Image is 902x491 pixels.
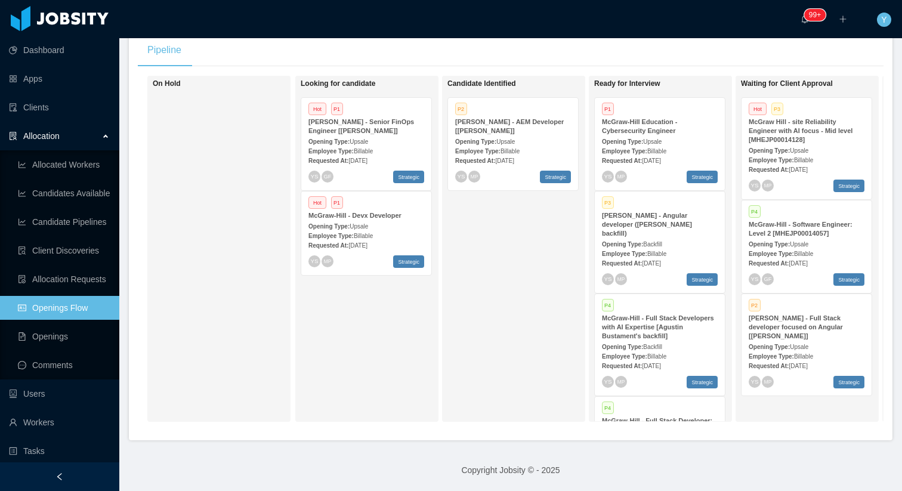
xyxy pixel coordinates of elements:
[602,118,678,134] strong: McGraw-Hill Education - Cybersecurity Engineer
[764,379,771,384] span: MP
[308,148,354,155] strong: Employee Type:
[18,181,110,205] a: icon: line-chartCandidates Available
[602,212,692,237] strong: [PERSON_NAME] - Angular developer ([PERSON_NAME] backfill)
[602,299,614,311] span: P4
[308,212,401,219] strong: McGraw-Hill - Devx Developer
[643,241,662,248] span: Backfill
[350,138,368,145] span: Upsale
[348,242,367,249] span: [DATE]
[617,174,625,179] span: MP
[18,296,110,320] a: icon: idcardOpenings Flow
[789,260,807,267] span: [DATE]
[457,173,465,180] span: YS
[764,276,771,282] span: GF
[642,158,660,164] span: [DATE]
[602,402,614,414] span: P4
[647,251,666,257] span: Billable
[647,148,666,155] span: Billable
[604,276,611,282] span: YS
[789,166,807,173] span: [DATE]
[18,153,110,177] a: icon: line-chartAllocated Workers
[119,450,902,491] footer: Copyright Jobsity © - 2025
[749,251,794,257] strong: Employee Type:
[447,79,614,88] h1: Candidate Identified
[323,173,331,179] span: GF
[602,314,714,339] strong: McGraw-Hill - Full Stack Developers with AI Expertise [Agustin Bustament's backfill]
[540,171,571,183] span: Strategic
[308,223,350,230] strong: Opening Type:
[749,103,767,115] span: Hot
[308,103,326,115] span: Hot
[455,118,564,134] strong: [PERSON_NAME] - AEM Developer [[PERSON_NAME]]
[18,267,110,291] a: icon: file-doneAllocation Requests
[749,241,790,248] strong: Opening Type:
[18,353,110,377] a: icon: messageComments
[642,260,660,267] span: [DATE]
[602,363,642,369] strong: Requested At:
[833,376,864,388] span: Strategic
[749,363,789,369] strong: Requested At:
[354,233,373,239] span: Billable
[455,103,467,115] span: P2
[308,242,348,249] strong: Requested At:
[9,382,110,406] a: icon: robotUsers
[495,158,514,164] span: [DATE]
[602,241,643,248] strong: Opening Type:
[794,157,813,163] span: Billable
[749,260,789,267] strong: Requested At:
[393,255,424,268] span: Strategic
[790,344,808,350] span: Upsale
[604,173,611,180] span: YS
[833,180,864,192] span: Strategic
[749,157,794,163] strong: Employee Type:
[301,79,468,88] h1: Looking for candidate
[455,148,501,155] strong: Employee Type:
[9,95,110,119] a: icon: auditClients
[602,103,614,115] span: P1
[749,353,794,360] strong: Employee Type:
[687,376,718,388] span: Strategic
[602,158,642,164] strong: Requested At:
[602,138,643,145] strong: Opening Type:
[23,131,60,141] span: Allocation
[750,378,758,385] span: YS
[350,223,368,230] span: Upsale
[455,138,496,145] strong: Opening Type:
[9,410,110,434] a: icon: userWorkers
[749,147,790,154] strong: Opening Type:
[331,103,343,115] span: P1
[18,325,110,348] a: icon: file-textOpenings
[308,196,326,209] span: Hot
[750,276,758,282] span: YS
[647,353,666,360] span: Billable
[749,118,852,143] strong: McGraw Hill - site Reliability Engineer with AI focus - Mid level [MHEJP00014128]
[617,276,625,282] span: MP
[764,183,771,188] span: MP
[804,9,826,21] sup: 415
[324,258,331,264] span: MP
[393,171,424,183] span: Strategic
[602,353,647,360] strong: Employee Type:
[331,196,343,209] span: P1
[790,147,808,154] span: Upsale
[9,38,110,62] a: icon: pie-chartDashboard
[881,13,886,27] span: Y
[348,158,367,164] span: [DATE]
[790,241,808,248] span: Upsale
[789,363,807,369] span: [DATE]
[749,166,789,173] strong: Requested At:
[594,79,761,88] h1: Ready for Interview
[749,221,852,237] strong: McGraw-Hill - Software Engineer: Level 2 [MHEJP00014057]
[9,132,17,140] i: icon: solution
[310,258,318,264] span: YS
[471,174,478,179] span: MP
[794,251,813,257] span: Billable
[833,273,864,286] span: Strategic
[308,138,350,145] strong: Opening Type:
[138,33,191,67] div: Pipeline
[750,182,758,189] span: YS
[771,103,783,115] span: P3
[308,118,414,134] strong: [PERSON_NAME] - Senior FinOps Engineer [[PERSON_NAME]]
[749,299,761,311] span: P2
[18,239,110,263] a: icon: file-searchClient Discoveries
